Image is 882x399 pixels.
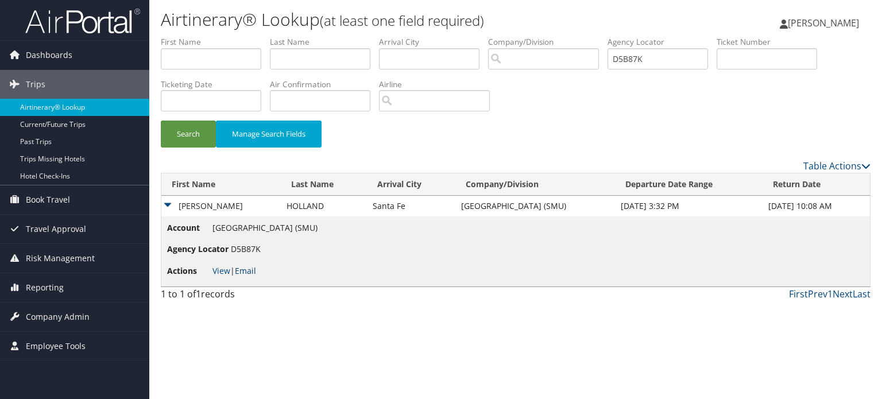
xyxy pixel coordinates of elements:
[827,288,833,300] a: 1
[231,243,261,254] span: D5B87K
[167,265,210,277] span: Actions
[26,70,45,99] span: Trips
[161,287,326,307] div: 1 to 1 of records
[789,288,808,300] a: First
[808,288,827,300] a: Prev
[281,196,367,216] td: HOLLAND
[212,222,318,233] span: [GEOGRAPHIC_DATA] (SMU)
[780,6,871,40] a: [PERSON_NAME]
[212,265,230,276] a: View
[235,265,256,276] a: Email
[833,288,853,300] a: Next
[455,173,614,196] th: Company/Division
[161,121,216,148] button: Search
[717,36,826,48] label: Ticket Number
[488,36,608,48] label: Company/Division
[212,265,256,276] span: |
[167,222,210,234] span: Account
[167,243,229,255] span: Agency Locator
[26,244,95,273] span: Risk Management
[803,160,871,172] a: Table Actions
[615,173,763,196] th: Departure Date Range: activate to sort column ascending
[367,173,455,196] th: Arrival City: activate to sort column ascending
[379,79,498,90] label: Airline
[26,273,64,302] span: Reporting
[763,196,870,216] td: [DATE] 10:08 AM
[196,288,201,300] span: 1
[26,332,86,361] span: Employee Tools
[216,121,322,148] button: Manage Search Fields
[26,185,70,214] span: Book Travel
[26,303,90,331] span: Company Admin
[615,196,763,216] td: [DATE] 3:32 PM
[320,11,484,30] small: (at least one field required)
[608,36,717,48] label: Agency Locator
[161,36,270,48] label: First Name
[270,79,379,90] label: Air Confirmation
[270,36,379,48] label: Last Name
[161,7,634,32] h1: Airtinerary® Lookup
[161,173,281,196] th: First Name: activate to sort column descending
[853,288,871,300] a: Last
[281,173,367,196] th: Last Name: activate to sort column ascending
[25,7,140,34] img: airportal-logo.png
[379,36,488,48] label: Arrival City
[455,196,614,216] td: [GEOGRAPHIC_DATA] (SMU)
[763,173,870,196] th: Return Date: activate to sort column ascending
[26,215,86,243] span: Travel Approval
[367,196,455,216] td: Santa Fe
[26,41,72,69] span: Dashboards
[161,79,270,90] label: Ticketing Date
[161,196,281,216] td: [PERSON_NAME]
[788,17,859,29] span: [PERSON_NAME]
